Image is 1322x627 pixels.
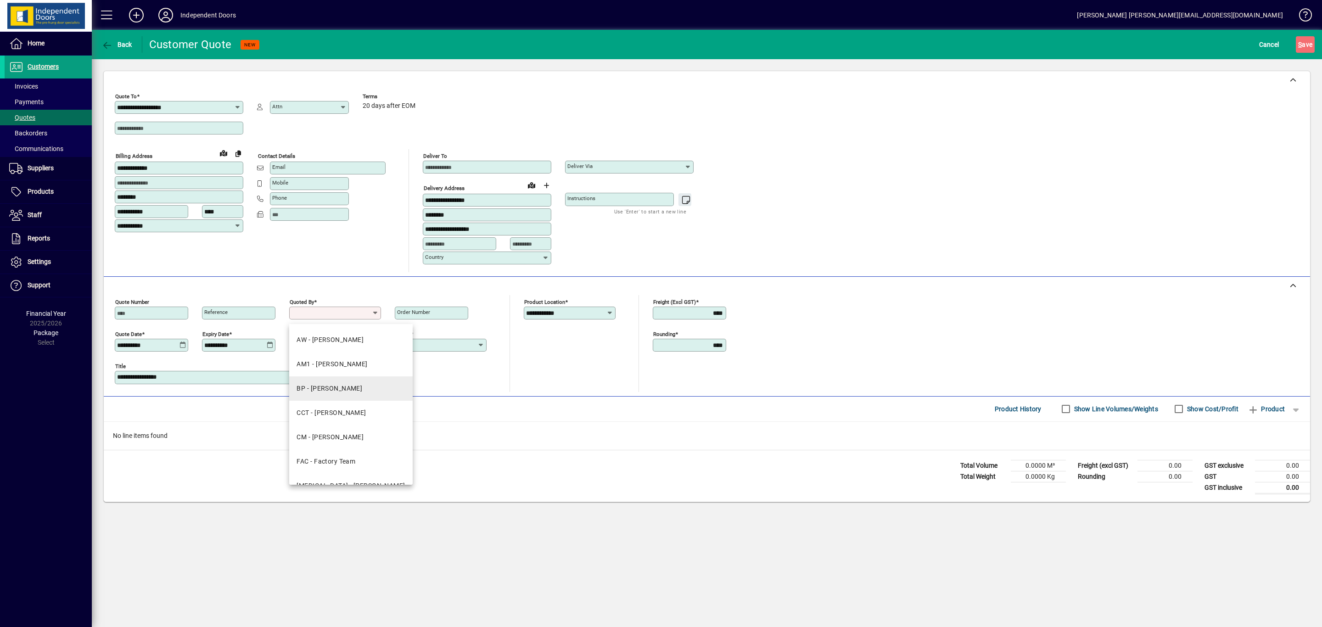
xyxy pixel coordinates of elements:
span: Staff [28,211,42,218]
div: AW - [PERSON_NAME] [297,335,364,345]
span: Support [28,281,50,289]
mat-label: Mobile [272,179,288,186]
span: Payments [9,98,44,106]
span: Invoices [9,83,38,90]
a: Support [5,274,92,297]
span: Settings [28,258,51,265]
span: Suppliers [28,164,54,172]
mat-hint: Use 'Enter' to start a new line [614,206,686,217]
td: GST exclusive [1200,460,1255,471]
td: 0.00 [1255,482,1310,493]
mat-label: Quote number [115,298,149,305]
mat-option: FAC - Factory Team [289,449,412,474]
span: Cancel [1259,37,1279,52]
mat-option: BP - Brad Price [289,376,412,401]
span: S [1298,41,1302,48]
mat-label: Quoted by [290,298,314,305]
div: [MEDICAL_DATA] - [PERSON_NAME] [297,481,405,491]
mat-label: Quote date [115,330,142,337]
button: Cancel [1257,36,1282,53]
mat-label: Deliver via [567,163,593,169]
button: Back [99,36,134,53]
div: Customer Quote [149,37,232,52]
span: Home [28,39,45,47]
app-page-header-button: Back [92,36,142,53]
span: ave [1298,37,1312,52]
span: Backorders [9,129,47,137]
label: Show Cost/Profit [1185,404,1238,414]
a: Payments [5,94,92,110]
mat-label: Deliver To [423,153,447,159]
button: Copy to Delivery address [231,146,246,161]
a: Home [5,32,92,55]
span: Communications [9,145,63,152]
mat-label: Expiry date [202,330,229,337]
mat-option: AM1 - Angie Mehlhopt [289,352,412,376]
button: Save [1296,36,1315,53]
mat-label: Email [272,164,286,170]
span: Quotes [9,114,35,121]
td: 0.00 [1255,460,1310,471]
span: NEW [244,42,256,48]
span: Terms [363,94,418,100]
td: Total Volume [956,460,1011,471]
button: Product History [991,401,1045,417]
mat-label: Product location [524,298,565,305]
mat-option: HMS - Hayden Smith [289,474,412,498]
a: Knowledge Base [1292,2,1311,32]
div: No line items found [104,422,1310,450]
button: Add [122,7,151,23]
span: Package [34,329,58,336]
mat-label: Phone [272,195,287,201]
td: Rounding [1073,471,1137,482]
mat-option: CM - Chris Maguire [289,425,412,449]
a: Settings [5,251,92,274]
label: Show Line Volumes/Weights [1072,404,1158,414]
span: Product [1248,402,1285,416]
mat-label: Rounding [653,330,675,337]
a: Staff [5,204,92,227]
a: Backorders [5,125,92,141]
a: Communications [5,141,92,157]
td: Total Weight [956,471,1011,482]
button: Profile [151,7,180,23]
a: Invoices [5,78,92,94]
span: Product History [995,402,1042,416]
mat-label: Freight (excl GST) [653,298,696,305]
td: GST inclusive [1200,482,1255,493]
span: Back [101,41,132,48]
mat-label: Order number [397,309,430,315]
div: FAC - Factory Team [297,457,355,466]
td: GST [1200,471,1255,482]
mat-label: Country [425,254,443,260]
mat-label: Title [115,363,126,369]
span: Products [28,188,54,195]
mat-label: Attn [272,103,282,110]
a: View on map [216,146,231,160]
td: 0.00 [1255,471,1310,482]
td: 0.00 [1137,471,1193,482]
div: CCT - [PERSON_NAME] [297,408,366,418]
mat-option: CCT - Cassie Cameron-Tait [289,401,412,425]
button: Product [1243,401,1289,417]
span: Customers [28,63,59,70]
a: Quotes [5,110,92,125]
mat-label: Quote To [115,93,137,100]
a: Suppliers [5,157,92,180]
div: [PERSON_NAME] [PERSON_NAME][EMAIL_ADDRESS][DOMAIN_NAME] [1077,8,1283,22]
td: 0.0000 Kg [1011,471,1066,482]
div: CM - [PERSON_NAME] [297,432,364,442]
button: Choose address [539,178,554,193]
td: 0.0000 M³ [1011,460,1066,471]
a: Reports [5,227,92,250]
mat-option: AW - Alison Worden [289,328,412,352]
td: 0.00 [1137,460,1193,471]
div: BP - [PERSON_NAME] [297,384,362,393]
mat-label: Reference [204,309,228,315]
span: 20 days after EOM [363,102,415,110]
span: Reports [28,235,50,242]
span: Financial Year [26,310,66,317]
div: AM1 - [PERSON_NAME] [297,359,367,369]
a: View on map [524,178,539,192]
mat-label: Instructions [567,195,595,202]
